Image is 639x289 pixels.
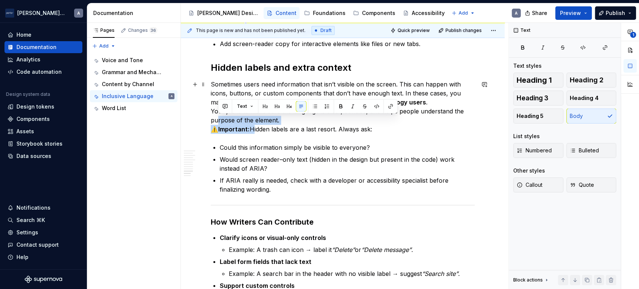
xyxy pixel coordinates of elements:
a: Foundations [301,7,349,19]
div: Other styles [513,167,545,174]
div: Data sources [16,152,51,160]
span: Quick preview [398,27,430,33]
strong: assistive technology users [346,98,426,106]
div: Components [16,115,50,123]
button: Heading 2 [566,73,617,88]
div: Notifications [16,204,51,212]
button: Quote [566,177,617,192]
button: Numbered [513,143,563,158]
a: Content [264,7,299,19]
div: Text styles [513,62,542,70]
div: Foundations [313,9,346,17]
button: Preview [555,6,592,20]
button: Help [4,251,82,263]
span: Add [99,43,109,49]
p: Example: A search bar in the header with no visible label → suggest . [229,269,475,278]
button: Heading 5 [513,109,563,124]
div: Grammar and Mechanics [102,69,164,76]
a: Voice and Tone [90,54,177,66]
a: Analytics [4,54,82,66]
span: Share [532,9,547,17]
a: Components [350,7,398,19]
button: Publish changes [436,25,485,36]
div: Page tree [185,6,448,21]
span: Numbered [517,147,552,154]
h2: Hidden labels and extra context [211,62,475,74]
span: 1 [630,32,636,38]
div: Inclusive Language [102,92,153,100]
span: Publish [606,9,625,17]
div: A [77,10,80,16]
a: Content by Channel [90,78,177,90]
a: Home [4,29,82,41]
a: Accessibility [400,7,448,19]
div: Changes [128,27,157,33]
span: Publish changes [445,27,482,33]
span: Draft [320,27,332,33]
div: Pages [93,27,115,33]
div: Storybook stories [16,140,63,147]
p: Would screen reader–only text (hidden in the design but present in the code) work instead of ARIA? [220,155,475,173]
div: Search ⌘K [16,216,45,224]
span: This page is new and has not been published yet. [196,27,305,33]
div: Components [362,9,395,17]
div: Design tokens [16,103,54,110]
div: List styles [513,133,540,140]
div: Settings [16,229,38,236]
button: [PERSON_NAME] AirlinesA [1,5,85,21]
a: Settings [4,226,82,238]
div: Analytics [16,56,40,63]
svg: Supernova Logo [25,276,62,283]
strong: Label form fields that lack text [220,258,311,265]
div: Page tree [90,54,177,114]
em: “Delete” [332,246,355,253]
div: Documentation [16,43,57,51]
a: Documentation [4,41,82,53]
span: Callout [517,181,542,189]
a: [PERSON_NAME] Design [185,7,262,19]
button: Bulleted [566,143,617,158]
button: Callout [513,177,563,192]
div: Content by Channel [102,80,154,88]
div: A [515,10,518,16]
span: Heading 2 [570,76,603,84]
div: A [171,92,173,100]
button: Heading 4 [566,91,617,106]
div: [PERSON_NAME] Design [197,9,259,17]
a: Storybook stories [4,138,82,150]
span: Quote [570,181,594,189]
img: f0306bc8-3074-41fb-b11c-7d2e8671d5eb.png [5,9,14,18]
strong: Important: [218,125,250,133]
p: Add screen-reader copy for interactive elements like files or new tabs. [220,39,475,48]
div: Block actions [513,275,550,285]
div: Accessibility [412,9,445,17]
span: Heading 4 [570,94,599,102]
div: Word List [102,104,126,112]
span: Heading 5 [517,112,544,120]
div: [PERSON_NAME] Airlines [17,9,65,17]
div: Voice and Tone [102,57,143,64]
div: Design system data [6,91,50,97]
span: Add [459,10,468,16]
em: “Search site” [422,270,458,277]
div: Help [16,253,28,261]
p: Example: A trash can icon → label it or . [229,245,475,254]
button: Notifications [4,202,82,214]
span: Heading 3 [517,94,548,102]
button: Search ⌘K [4,214,82,226]
p: If ARIA really is needed, check with a developer or accessibility specialist before finalizing wo... [220,176,475,194]
div: Documentation [93,9,177,17]
em: “Delete message” [361,246,411,253]
button: Publish [595,6,636,20]
p: Sometimes users need information that isn’t visible on the screen. This can happen with icons, bu... [211,80,475,134]
div: Block actions [513,277,543,283]
div: Content [276,9,296,17]
strong: Support custom controls [220,282,295,289]
p: Could this information simply be visible to everyone? [220,143,475,152]
div: Contact support [16,241,59,249]
button: Contact support [4,239,82,251]
a: Inclusive LanguageA [90,90,177,102]
button: Heading 1 [513,73,563,88]
a: Design tokens [4,101,82,113]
